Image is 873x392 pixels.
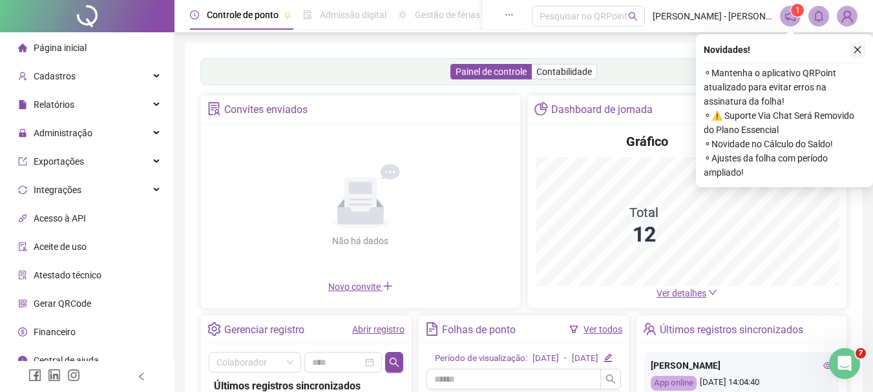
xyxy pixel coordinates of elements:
span: Gestão de férias [415,10,480,20]
span: instagram [67,369,80,382]
span: Central de ajuda [34,355,99,366]
span: Relatórios [34,99,74,110]
span: lock [18,129,27,138]
span: Cadastros [34,71,76,81]
span: search [628,12,638,21]
span: Administração [34,128,92,138]
span: close [853,45,862,54]
div: Folhas de ponto [442,319,516,341]
span: edit [604,353,612,362]
span: home [18,43,27,52]
div: Convites enviados [224,99,308,121]
span: Financeiro [34,327,76,337]
span: user-add [18,72,27,81]
div: Período de visualização: [435,352,527,366]
span: ellipsis [505,10,514,19]
span: Gerar QRCode [34,298,91,309]
span: linkedin [48,369,61,382]
span: Página inicial [34,43,87,53]
span: Contabilidade [536,67,592,77]
span: ⚬ Ajustes da folha com período ampliado! [704,151,865,180]
span: team [643,322,657,336]
span: export [18,157,27,166]
a: Ver todos [584,324,622,335]
span: solution [18,271,27,280]
div: App online [651,376,697,391]
span: clock-circle [190,10,199,19]
span: down [708,288,717,297]
span: sun [398,10,407,19]
span: pushpin [284,12,291,19]
span: Aceite de uso [34,242,87,252]
span: Novidades ! [704,43,750,57]
div: Gerenciar registro [224,319,304,341]
div: [DATE] [532,352,559,366]
span: setting [207,322,221,336]
span: solution [207,102,221,116]
span: Ver detalhes [657,288,706,298]
span: search [389,357,399,367]
span: Painel de controle [456,67,527,77]
span: ⚬ ⚠️ Suporte Via Chat Será Removido do Plano Essencial [704,108,865,137]
span: info-circle [18,356,27,365]
span: [PERSON_NAME] - [PERSON_NAME] [PERSON_NAME] LIMA [653,9,772,23]
span: file-done [303,10,312,19]
span: Atestado técnico [34,270,101,280]
div: [DATE] 14:04:40 [651,376,832,391]
span: Novo convite [328,282,393,292]
span: bell [813,10,825,22]
span: dollar [18,327,27,336]
span: Exportações [34,156,84,167]
span: Admissão digital [320,10,386,20]
div: - [564,352,567,366]
span: Integrações [34,185,81,195]
span: ⚬ Novidade no Cálculo do Saldo! [704,137,865,151]
span: search [605,374,616,384]
span: eye [823,361,832,370]
span: 7 [856,348,866,358]
span: file-text [425,322,439,336]
div: Últimos registros sincronizados [660,319,803,341]
span: pie-chart [534,102,548,116]
img: 64855 [837,6,857,26]
span: 1 [795,6,800,15]
div: [PERSON_NAME] [651,358,832,373]
a: Ver detalhes down [657,288,717,298]
span: sync [18,185,27,194]
span: Acesso à API [34,213,86,223]
span: plus [383,281,393,291]
a: Abrir registro [352,324,405,335]
span: notification [784,10,796,22]
sup: 1 [791,4,804,17]
span: file [18,100,27,109]
span: facebook [28,369,41,382]
span: audit [18,242,27,251]
div: Não há dados [301,234,420,248]
span: api [18,214,27,223]
iframe: Intercom live chat [829,348,860,379]
span: qrcode [18,299,27,308]
span: ⚬ Mantenha o aplicativo QRPoint atualizado para evitar erros na assinatura da folha! [704,66,865,108]
span: Controle de ponto [207,10,279,20]
h4: Gráfico [626,132,668,150]
span: filter [569,325,578,334]
div: [DATE] [572,352,598,366]
div: Dashboard de jornada [551,99,653,121]
span: left [137,372,146,381]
